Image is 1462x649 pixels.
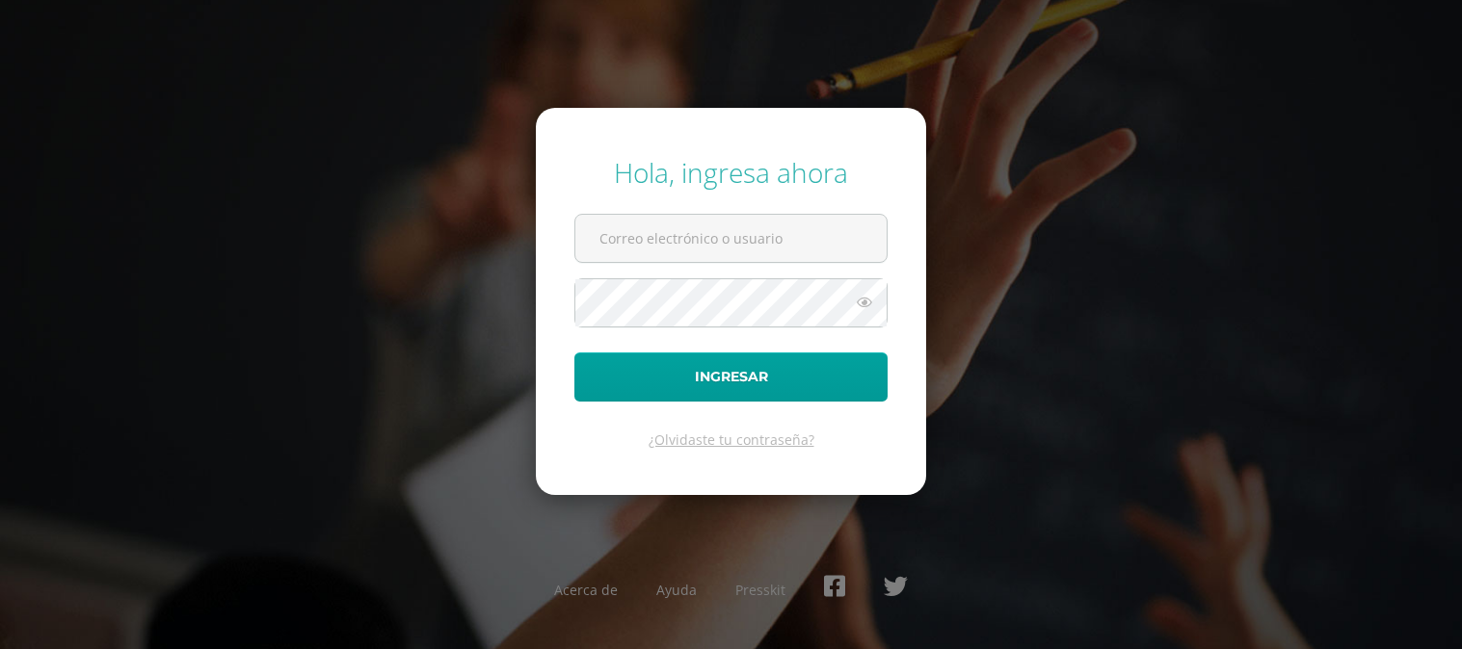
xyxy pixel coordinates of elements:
[574,352,888,402] button: Ingresar
[575,215,887,262] input: Correo electrónico o usuario
[554,581,618,599] a: Acerca de
[735,581,785,599] a: Presskit
[649,430,814,449] a: ¿Olvidaste tu contraseña?
[656,581,697,599] a: Ayuda
[574,154,888,191] div: Hola, ingresa ahora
